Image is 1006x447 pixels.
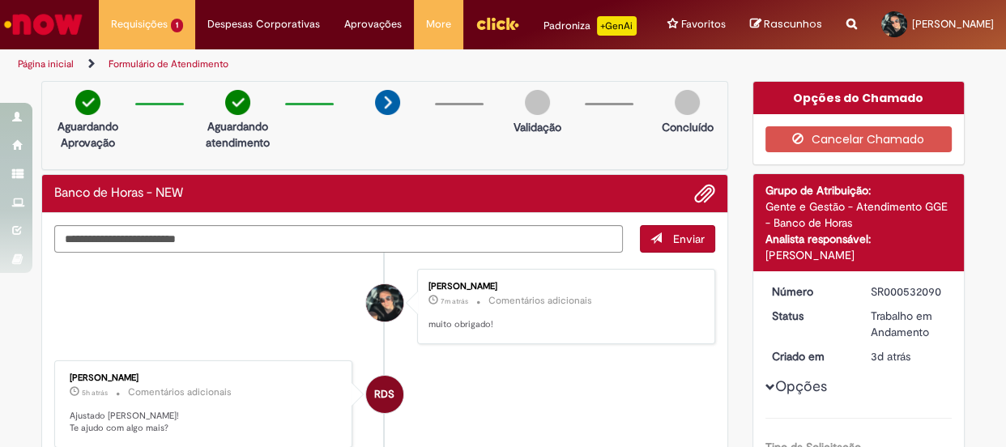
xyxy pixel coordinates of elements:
p: Validação [514,119,561,135]
dt: Número [760,283,859,300]
time: 25/08/2025 23:28:46 [871,349,910,364]
div: SR000532090 [871,283,946,300]
span: 1 [171,19,183,32]
button: Enviar [640,225,715,253]
img: img-circle-grey.png [675,90,700,115]
img: ServiceNow [2,8,85,40]
time: 28/08/2025 12:33:11 [82,388,108,398]
div: Raquel De Souza [366,376,403,413]
button: Adicionar anexos [694,183,715,204]
span: Rascunhos [764,16,822,32]
img: arrow-next.png [375,90,400,115]
img: check-circle-green.png [75,90,100,115]
span: 5h atrás [82,388,108,398]
div: Trabalho em Andamento [871,308,946,340]
a: Formulário de Atendimento [109,57,228,70]
span: Requisições [111,16,168,32]
div: [PERSON_NAME] [428,282,698,292]
span: RDS [374,375,394,414]
div: 25/08/2025 23:28:46 [871,348,946,364]
span: Enviar [673,232,705,246]
img: img-circle-grey.png [525,90,550,115]
p: Concluído [662,119,714,135]
p: Aguardando atendimento [198,118,277,151]
time: 28/08/2025 17:38:13 [441,296,468,306]
span: Favoritos [681,16,726,32]
div: [PERSON_NAME] [765,247,953,263]
dt: Status [760,308,859,324]
img: click_logo_yellow_360x200.png [475,11,519,36]
div: Artur Costa Campos [366,284,403,321]
div: [PERSON_NAME] [70,373,339,383]
a: Rascunhos [750,17,822,32]
div: Grupo de Atribuição: [765,182,953,198]
p: Aguardando Aprovação [49,118,127,151]
ul: Trilhas de página [12,49,659,79]
div: Padroniza [543,16,637,36]
div: Opções do Chamado [753,82,965,114]
span: 7m atrás [441,296,468,306]
p: +GenAi [597,16,637,36]
img: check-circle-green.png [225,90,250,115]
span: 3d atrás [871,349,910,364]
small: Comentários adicionais [488,294,592,308]
div: Analista responsável: [765,231,953,247]
h2: Banco de Horas - NEW Histórico de tíquete [54,186,183,201]
a: Página inicial [18,57,74,70]
p: muito obrigado! [428,318,698,331]
div: Gente e Gestão - Atendimento GGE - Banco de Horas [765,198,953,231]
span: Despesas Corporativas [207,16,320,32]
span: More [426,16,451,32]
textarea: Digite sua mensagem aqui... [54,225,623,253]
span: [PERSON_NAME] [912,17,994,31]
small: Comentários adicionais [128,385,232,399]
dt: Criado em [760,348,859,364]
button: Cancelar Chamado [765,126,953,152]
p: Ajustado [PERSON_NAME]! Te ajudo com algo mais? [70,410,339,435]
span: Aprovações [344,16,402,32]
